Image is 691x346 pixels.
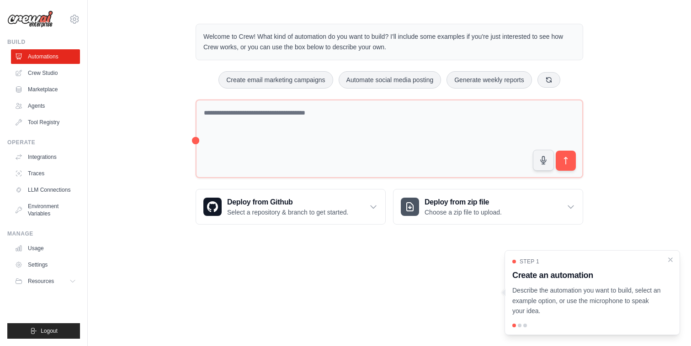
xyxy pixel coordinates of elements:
[28,278,54,285] span: Resources
[11,274,80,288] button: Resources
[7,230,80,237] div: Manage
[7,323,80,339] button: Logout
[7,38,80,46] div: Build
[11,99,80,113] a: Agents
[11,66,80,80] a: Crew Studio
[11,257,80,272] a: Settings
[11,82,80,97] a: Marketplace
[41,327,58,335] span: Logout
[11,150,80,164] a: Integrations
[11,49,80,64] a: Automations
[7,139,80,146] div: Operate
[512,285,661,316] p: Describe the automation you want to build, select an example option, or use the microphone to spe...
[512,269,661,282] h3: Create an automation
[11,241,80,256] a: Usage
[11,183,80,197] a: LLM Connections
[7,10,53,28] img: Logo
[520,258,539,265] span: Step 1
[667,256,674,263] button: Close walkthrough
[11,115,80,130] a: Tool Registry
[11,166,80,181] a: Traces
[11,199,80,221] a: Environment Variables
